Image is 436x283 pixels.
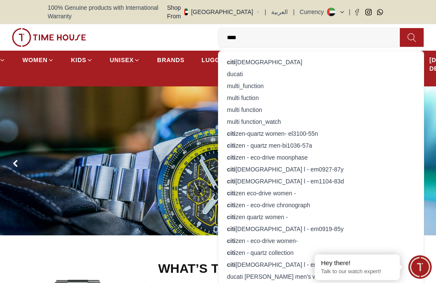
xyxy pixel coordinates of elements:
[349,8,350,16] span: |
[227,261,235,268] strong: citi
[271,8,288,16] button: العربية
[110,56,134,64] span: UNISEX
[12,28,86,47] img: ...
[293,8,295,16] span: |
[224,187,419,199] div: zen eco-drive women -
[224,199,419,211] div: zen - eco-drive chronograph
[167,3,259,20] button: Shop From[GEOGRAPHIC_DATA]
[23,56,48,64] span: WOMEN
[227,178,235,185] strong: citi
[110,52,140,68] a: UNISEX
[227,142,235,149] strong: citi
[157,52,184,68] a: BRANDS
[227,202,235,209] strong: citi
[201,52,234,68] a: LUGGAGE
[224,271,419,283] div: ducati [PERSON_NAME] men's white
[365,9,372,15] a: Instagram
[224,235,419,247] div: zen - eco-drive women-
[227,166,235,173] strong: citi
[224,223,419,235] div: [DEMOGRAPHIC_DATA] l - em0919-85y
[224,211,419,223] div: zen quartz women -
[227,214,235,220] strong: citi
[224,259,419,271] div: [DEMOGRAPHIC_DATA] l - em0910-80d
[224,92,419,104] div: multi fuction
[224,80,419,92] div: multi_function
[321,259,393,267] div: Hey there!
[224,116,419,128] div: multi function_watch
[224,68,419,80] div: ducati
[227,59,235,66] strong: citi
[224,152,419,163] div: zen - eco-drive moonphase
[224,140,419,152] div: zen - quartz men-bi1036-57a
[224,175,419,187] div: [DEMOGRAPHIC_DATA] l - em1104-83d
[227,237,235,244] strong: citi
[224,56,419,68] div: [DEMOGRAPHIC_DATA]
[377,9,383,15] a: Whatsapp
[224,163,419,175] div: [DEMOGRAPHIC_DATA] l - em0927-87y
[265,8,267,16] span: |
[224,128,419,140] div: zen-quartz women- el3100-55n
[227,190,235,197] strong: citi
[224,104,419,116] div: multi function
[408,255,432,279] div: Chat Widget
[227,154,235,161] strong: citi
[227,249,235,256] strong: citi
[23,52,54,68] a: WOMEN
[48,3,167,20] span: 100% Genuine products with International Warranty
[201,56,234,64] span: LUGGAGE
[71,56,86,64] span: KIDS
[71,52,93,68] a: KIDS
[227,226,235,232] strong: citi
[158,261,278,276] h2: WHAT’S TRENDING
[321,268,393,275] p: Talk to our watch expert!
[300,8,327,16] div: Currency
[354,9,360,15] a: Facebook
[157,56,184,64] span: BRANDS
[184,9,188,15] img: United Arab Emirates
[227,130,235,137] strong: citi
[224,247,419,259] div: zen - quartz collection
